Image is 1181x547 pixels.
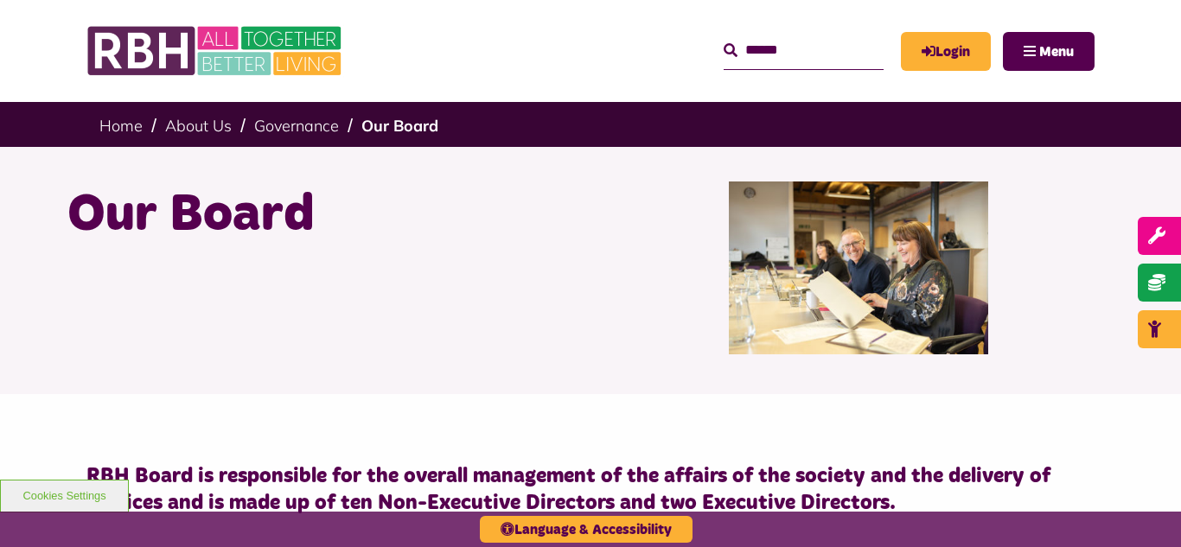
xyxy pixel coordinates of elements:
[99,116,143,136] a: Home
[901,32,991,71] a: MyRBH
[86,463,1095,517] h4: RBH Board is responsible for the overall management of the affairs of the society and the deliver...
[729,181,988,354] img: RBH Board 1
[67,181,578,249] h1: Our Board
[480,516,693,543] button: Language & Accessibility
[361,116,438,136] a: Our Board
[254,116,339,136] a: Governance
[1003,32,1095,71] button: Navigation
[86,17,346,85] img: RBH
[1103,469,1181,547] iframe: Netcall Web Assistant for live chat
[165,116,232,136] a: About Us
[1039,45,1074,59] span: Menu
[724,32,884,69] input: Search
